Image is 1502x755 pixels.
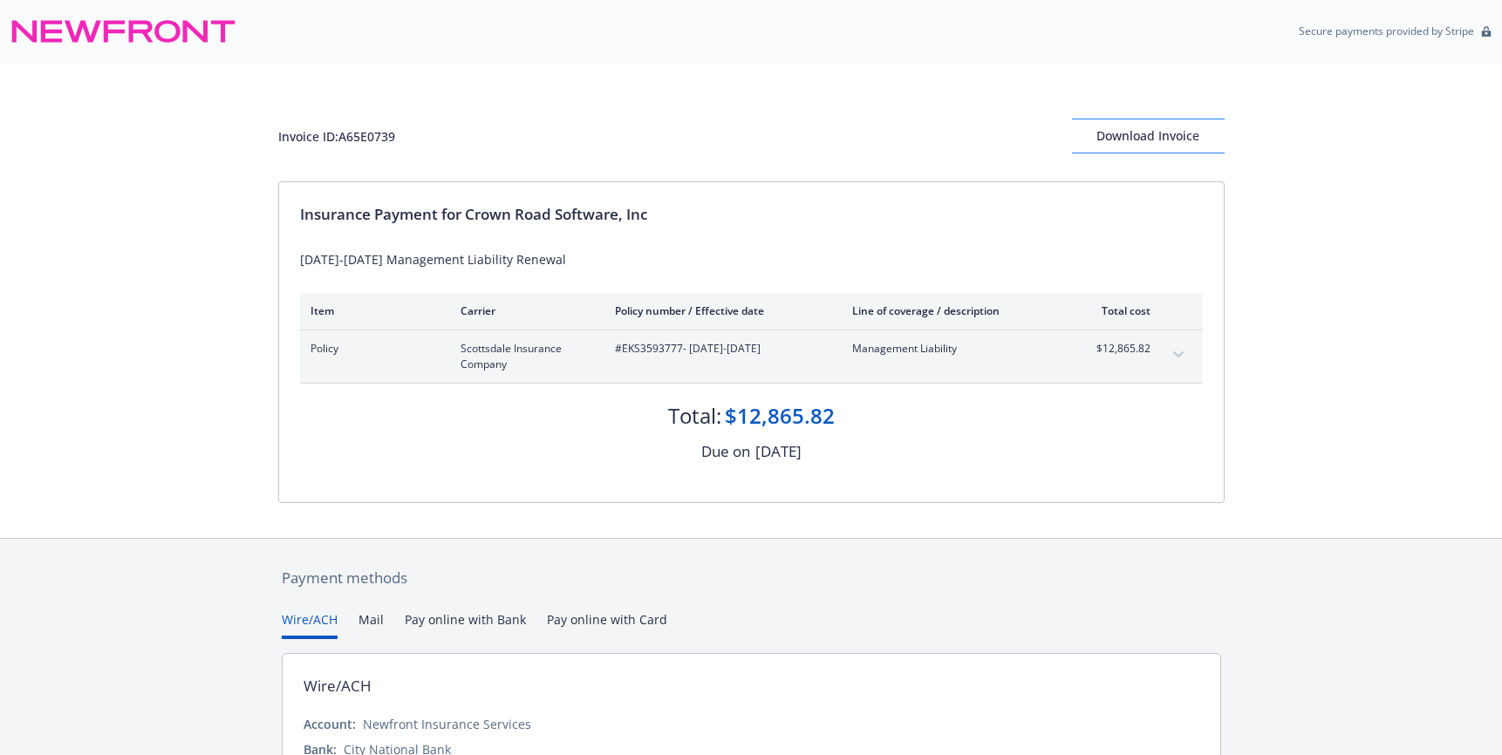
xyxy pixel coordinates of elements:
[852,341,1057,357] span: Management Liability
[304,715,356,733] div: Account:
[1072,119,1225,153] button: Download Invoice
[701,440,750,463] div: Due on
[615,303,824,318] div: Policy number / Effective date
[668,401,721,431] div: Total:
[278,127,395,146] div: Invoice ID: A65E0739
[755,440,802,463] div: [DATE]
[1085,341,1150,357] span: $12,865.82
[282,610,338,639] button: Wire/ACH
[852,303,1057,318] div: Line of coverage / description
[300,330,1203,383] div: PolicyScottsdale Insurance Company#EKS3593777- [DATE]-[DATE]Management Liability$12,865.82expand ...
[461,341,587,372] span: Scottsdale Insurance Company
[461,303,587,318] div: Carrier
[547,610,667,639] button: Pay online with Card
[304,675,372,697] div: Wire/ACH
[1085,303,1150,318] div: Total cost
[282,567,1221,589] div: Payment methods
[615,341,824,357] span: #EKS3593777 - [DATE]-[DATE]
[1164,341,1192,369] button: expand content
[358,610,384,639] button: Mail
[363,715,531,733] div: Newfront Insurance Services
[311,303,433,318] div: Item
[311,341,433,357] span: Policy
[300,250,1203,269] div: [DATE]-[DATE] Management Liability Renewal
[1299,24,1474,38] p: Secure payments provided by Stripe
[300,203,1203,226] div: Insurance Payment for Crown Road Software, Inc
[405,610,526,639] button: Pay online with Bank
[725,401,835,431] div: $12,865.82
